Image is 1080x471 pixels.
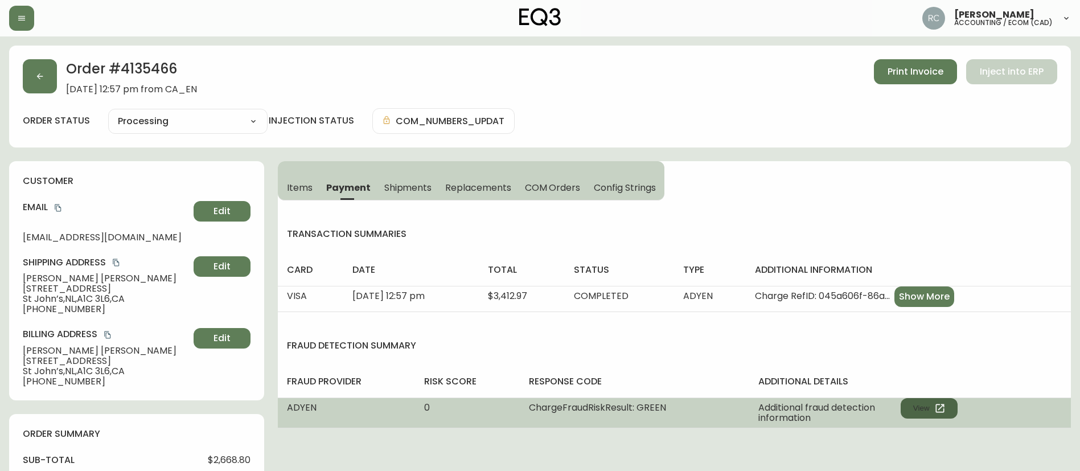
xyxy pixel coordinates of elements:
span: St John’s , NL , A1C 3L6 , CA [23,294,189,304]
button: Edit [194,328,251,349]
h5: accounting / ecom (cad) [954,19,1053,26]
h4: customer [23,175,251,187]
h4: additional information [755,264,1062,276]
button: Edit [194,256,251,277]
h4: order summary [23,428,251,440]
h4: sub-total [23,454,75,466]
span: VISA [287,289,307,302]
span: Edit [213,332,231,345]
span: 0 [424,401,430,414]
span: $3,412.97 [488,289,527,302]
span: [STREET_ADDRESS] [23,284,189,294]
h4: injection status [269,114,354,127]
h4: date [352,264,470,276]
span: Show More [899,290,950,303]
img: logo [519,8,561,26]
button: copy [52,202,64,214]
button: Print Invoice [874,59,957,84]
button: View [901,398,958,419]
span: COMPLETED [574,289,629,302]
span: Charge RefID: 045a606f-86af-4f86-a6e2-145c3279297b [755,291,890,301]
span: ADYEN [683,289,713,302]
span: ChargeFraudRiskResult: GREEN [529,401,666,414]
span: Print Invoice [888,65,943,78]
span: [DATE] 12:57 pm [352,289,425,302]
span: Items [287,182,313,194]
h4: transaction summaries [278,228,1071,240]
h4: status [574,264,664,276]
button: copy [102,329,113,341]
span: [PHONE_NUMBER] [23,376,189,387]
h4: total [488,264,556,276]
h4: type [683,264,737,276]
span: [DATE] 12:57 pm from CA_EN [66,84,197,95]
button: copy [110,257,122,268]
h4: Shipping Address [23,256,189,269]
span: [PERSON_NAME] [PERSON_NAME] [23,273,189,284]
img: f4ba4e02bd060be8f1386e3ca455bd0e [922,7,945,30]
span: COM Orders [525,182,581,194]
span: Config Strings [594,182,655,194]
span: $2,668.80 [208,455,251,465]
span: [PHONE_NUMBER] [23,304,189,314]
h4: Billing Address [23,328,189,341]
span: Shipments [384,182,432,194]
span: Replacements [445,182,511,194]
h4: response code [529,375,741,388]
span: Edit [213,205,231,218]
span: [STREET_ADDRESS] [23,356,189,366]
h4: card [287,264,334,276]
h2: Order # 4135466 [66,59,197,84]
span: [PERSON_NAME] [PERSON_NAME] [23,346,189,356]
span: ADYEN [287,401,317,414]
h4: Email [23,201,189,214]
span: Payment [326,182,371,194]
label: order status [23,114,90,127]
button: Show More [894,286,954,307]
span: Edit [213,260,231,273]
span: St John’s , NL , A1C 3L6 , CA [23,366,189,376]
span: [PERSON_NAME] [954,10,1034,19]
span: [EMAIL_ADDRESS][DOMAIN_NAME] [23,232,189,243]
button: Edit [194,201,251,222]
h4: fraud detection summary [278,339,1071,352]
h4: additional details [758,375,1062,388]
h4: fraud provider [287,375,406,388]
span: Additional fraud detection information [758,403,901,423]
h4: risk score [424,375,510,388]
